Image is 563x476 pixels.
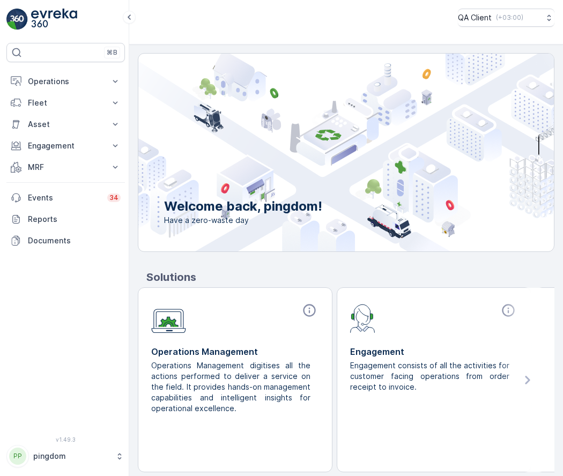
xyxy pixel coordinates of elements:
[28,162,103,173] p: MRF
[6,71,125,92] button: Operations
[350,345,518,358] p: Engagement
[496,13,523,22] p: ( +03:00 )
[6,92,125,114] button: Fleet
[28,76,103,87] p: Operations
[28,192,101,203] p: Events
[9,448,26,465] div: PP
[164,215,322,226] span: Have a zero-waste day
[350,303,375,333] img: module-icon
[151,345,319,358] p: Operations Management
[350,360,509,392] p: Engagement consists of all the activities for customer facing operations from order receipt to in...
[6,135,125,157] button: Engagement
[90,54,554,251] img: city illustration
[151,360,310,414] p: Operations Management digitises all the actions performed to deliver a service on the field. It p...
[28,119,103,130] p: Asset
[33,451,110,462] p: pingdom
[164,198,322,215] p: Welcome back, pingdom!
[6,187,125,209] a: Events34
[109,194,118,202] p: 34
[28,98,103,108] p: Fleet
[458,12,492,23] p: QA Client
[28,214,121,225] p: Reports
[28,140,103,151] p: Engagement
[107,48,117,57] p: ⌘B
[28,235,121,246] p: Documents
[6,9,28,30] img: logo
[31,9,77,30] img: logo_light-DOdMpM7g.png
[6,157,125,178] button: MRF
[6,230,125,251] a: Documents
[6,114,125,135] button: Asset
[146,269,554,285] p: Solutions
[6,436,125,443] span: v 1.49.3
[151,303,186,333] img: module-icon
[6,445,125,467] button: PPpingdom
[458,9,554,27] button: QA Client(+03:00)
[6,209,125,230] a: Reports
